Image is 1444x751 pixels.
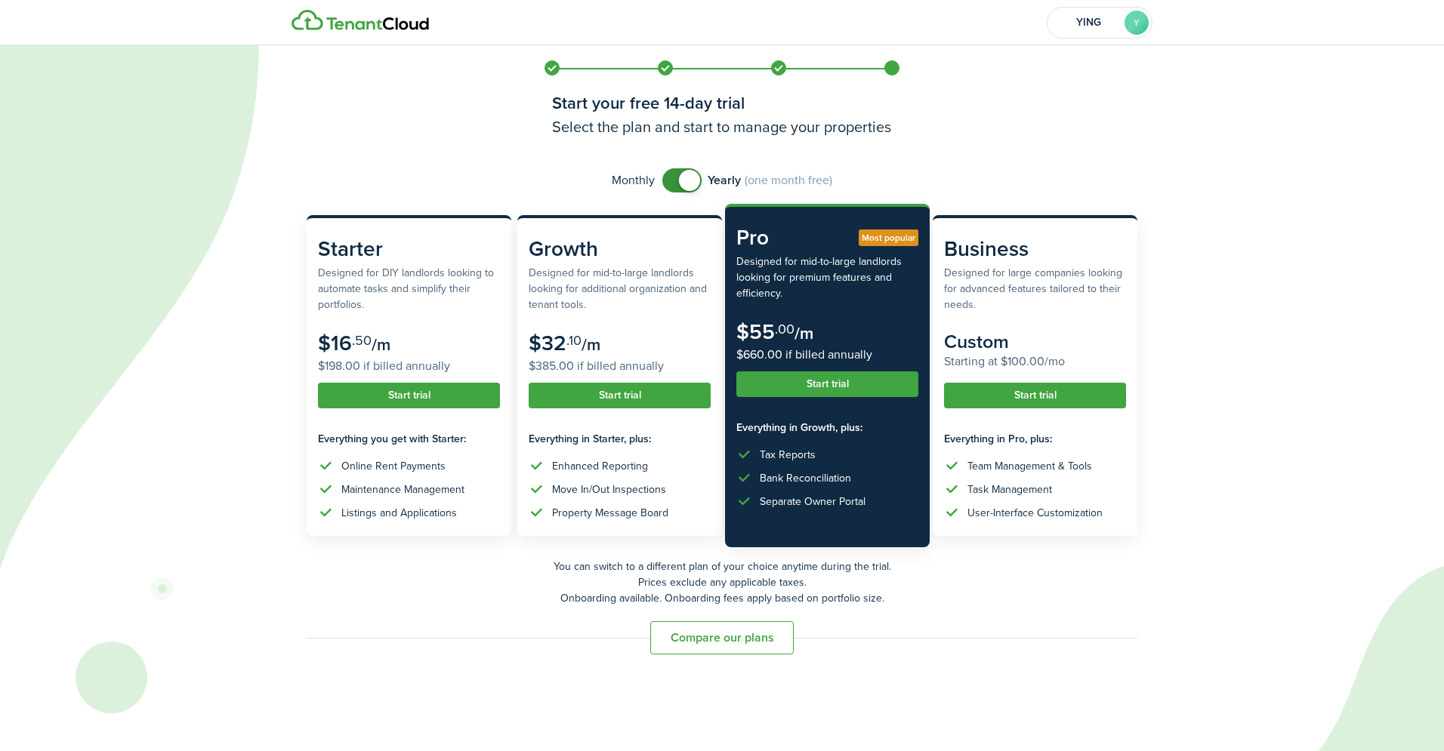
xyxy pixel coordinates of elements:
subscription-pricing-card-price-amount: Custom [944,328,1009,355]
subscription-pricing-card-price-cents: .10 [566,331,582,350]
button: Start trial [529,383,711,408]
span: Most popular [862,231,915,245]
button: Start trial [736,371,918,397]
h3: Select the plan and start to manage your properties [552,115,892,138]
subscription-pricing-card-title: Pro [736,222,918,254]
div: Maintenance Management [341,482,464,497]
subscription-pricing-card-title: Business [944,233,1126,265]
button: Compare our plans [650,621,794,654]
subscription-pricing-card-price-annual: Starting at $100.00/mo [944,352,1126,371]
subscription-pricing-card-features-title: Everything in Pro, plus: [944,431,1126,447]
subscription-pricing-card-price-amount: $32 [529,328,566,359]
div: Online Rent Payments [341,458,446,474]
span: YING [1058,17,1118,28]
subscription-pricing-card-price-annual: $385.00 if billed annually [529,357,711,375]
div: Move In/Out Inspections [552,482,666,497]
button: Open menu [1047,7,1152,38]
subscription-pricing-card-price-period: /m [795,321,813,346]
subscription-pricing-card-features-title: Everything in Growth, plus: [736,420,918,436]
subscription-pricing-card-price-annual: $198.00 if billed annually [318,357,500,375]
button: Start trial [318,383,500,408]
subscription-pricing-card-price-amount: $16 [318,328,352,359]
div: User-Interface Customization [967,505,1103,521]
div: Team Management & Tools [967,458,1092,474]
div: Tax Reports [760,447,816,463]
subscription-pricing-card-price-cents: .00 [775,319,795,339]
subscription-pricing-card-price-period: /m [582,332,600,357]
subscription-pricing-card-price-amount: $55 [736,316,775,347]
subscription-pricing-card-title: Starter [318,233,500,265]
subscription-pricing-card-features-title: Everything in Starter, plus: [529,431,711,447]
subscription-pricing-card-title: Growth [529,233,711,265]
h1: Start your free 14-day trial [552,91,892,115]
span: Monthly [612,171,655,189]
subscription-pricing-card-price-cents: .50 [352,331,372,350]
subscription-pricing-card-description: Designed for large companies looking for advanced features tailored to their needs. [944,265,1126,312]
button: Start trial [944,383,1126,408]
div: Task Management [967,482,1052,497]
div: Enhanced Reporting [552,458,648,474]
div: Separate Owner Portal [760,494,865,509]
subscription-pricing-card-price-annual: $660.00 if billed annually [736,346,918,364]
subscription-pricing-card-price-period: /m [372,332,390,357]
img: Logo [292,10,429,31]
div: Property Message Board [552,505,668,521]
subscription-pricing-card-description: Designed for DIY landlords looking to automate tasks and simplify their portfolios. [318,265,500,312]
avatar-text: Y [1125,11,1149,35]
div: Bank Reconciliation [760,470,851,486]
p: You can switch to a different plan of your choice anytime during the trial. Prices exclude any ap... [307,559,1137,606]
subscription-pricing-card-features-title: Everything you get with Starter: [318,431,500,447]
subscription-pricing-card-description: Designed for mid-to-large landlords looking for premium features and efficiency. [736,254,918,301]
subscription-pricing-card-description: Designed for mid-to-large landlords looking for additional organization and tenant tools. [529,265,711,312]
div: Listings and Applications [341,505,457,521]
